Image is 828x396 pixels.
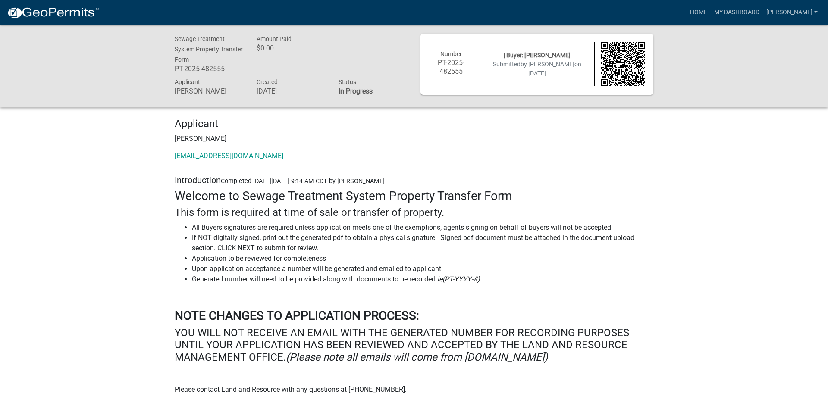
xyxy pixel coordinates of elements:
[339,78,356,85] span: Status
[437,275,480,283] i: ie(PT-YYYY-#)
[192,253,653,264] li: Application to be reviewed for completeness
[175,175,653,185] h5: Introduction
[192,264,653,274] li: Upon application acceptance a number will be generated and emailed to applicant
[601,42,645,86] img: QR code
[192,274,653,284] li: Generated number will need to be provided along with documents to be recorded.
[175,327,653,364] h4: YOU WILL NOT RECEIVE AN EMAIL WITH THE GENERATED NUMBER FOR RECORDING PURPOSES UNTIL YOUR APPLICA...
[175,65,244,73] h6: PT-2025-482555
[257,44,326,52] h6: $0.00
[687,4,711,21] a: Home
[257,35,292,42] span: Amount Paid
[763,4,821,21] a: [PERSON_NAME]
[192,233,653,253] li: If NOT digitally signed, print out the generated pdf to obtain a physical signature. Signed pdf d...
[521,61,574,68] span: by [PERSON_NAME]
[221,178,385,185] span: Completed [DATE][DATE] 9:14 AM CDT by [PERSON_NAME]
[175,118,653,130] h4: Applicant
[504,52,571,59] span: | Buyer: [PERSON_NAME]
[175,152,283,160] a: [EMAIL_ADDRESS][DOMAIN_NAME]
[286,351,548,363] i: (Please note all emails will come from [DOMAIN_NAME])
[711,4,763,21] a: My Dashboard
[175,384,653,395] p: Please contact Land and Resource with any questions at [PHONE_NUMBER].
[339,87,373,95] strong: In Progress
[440,50,462,57] span: Number
[175,134,653,144] p: [PERSON_NAME]
[175,189,653,203] h3: Welcome to Sewage Treatment System Property Transfer Form
[175,78,200,85] span: Applicant
[493,61,581,77] span: Submitted on [DATE]
[175,87,244,95] h6: [PERSON_NAME]
[175,309,419,323] strong: NOTE CHANGES TO APPLICATION PROCESS:
[429,59,473,75] h6: PT-2025-482555
[175,35,243,63] span: Sewage Treatment System Property Transfer Form
[257,78,278,85] span: Created
[257,87,326,95] h6: [DATE]
[192,222,653,233] li: All Buyers signatures are required unless application meets one of the exemptions, agents signing...
[175,206,653,219] h4: This form is required at time of sale or transfer of property.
